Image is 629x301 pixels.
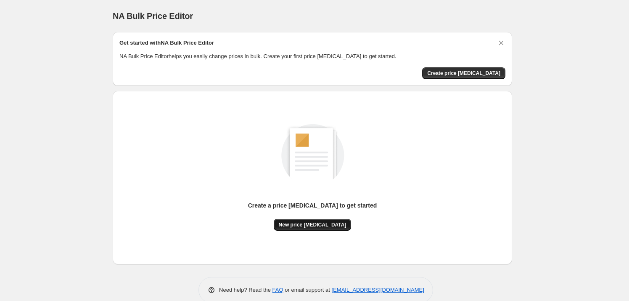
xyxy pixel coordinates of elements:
span: Need help? Read the [219,287,272,293]
a: FAQ [272,287,283,293]
span: NA Bulk Price Editor [113,11,193,21]
button: Create price change job [422,67,505,79]
span: New price [MEDICAL_DATA] [279,221,346,228]
p: NA Bulk Price Editor helps you easily change prices in bulk. Create your first price [MEDICAL_DAT... [119,52,505,61]
button: New price [MEDICAL_DATA] [274,219,351,231]
span: Create price [MEDICAL_DATA] [427,70,500,77]
button: Dismiss card [497,39,505,47]
h2: Get started with NA Bulk Price Editor [119,39,214,47]
a: [EMAIL_ADDRESS][DOMAIN_NAME] [332,287,424,293]
span: or email support at [283,287,332,293]
p: Create a price [MEDICAL_DATA] to get started [248,201,377,210]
